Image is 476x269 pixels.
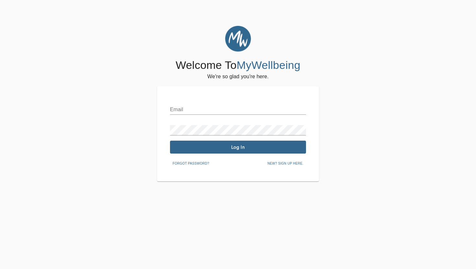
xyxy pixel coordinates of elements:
span: New? Sign up here. [267,161,303,167]
button: New? Sign up here. [265,159,306,168]
span: Forgot password? [173,161,209,167]
span: Log In [173,144,303,150]
h4: Welcome To [176,59,300,72]
h6: We're so glad you're here. [207,72,268,81]
button: Forgot password? [170,159,212,168]
span: MyWellbeing [237,59,300,71]
img: MyWellbeing [225,26,251,52]
button: Log In [170,141,306,154]
a: Forgot password? [170,160,212,166]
